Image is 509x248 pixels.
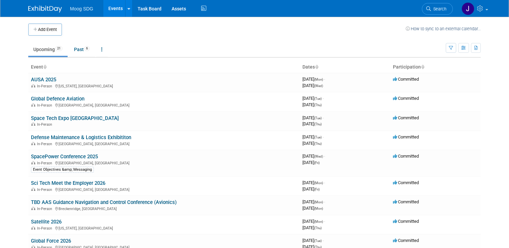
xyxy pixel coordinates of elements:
span: [DATE] [302,219,325,224]
div: [GEOGRAPHIC_DATA], [GEOGRAPHIC_DATA] [31,102,297,108]
span: [DATE] [302,154,325,159]
span: In-Person [37,207,54,211]
span: In-Person [37,84,54,88]
span: (Mon) [314,207,323,210]
span: (Thu) [314,142,322,146]
img: In-Person Event [31,142,35,145]
span: - [323,115,324,120]
img: In-Person Event [31,161,35,164]
div: [US_STATE], [GEOGRAPHIC_DATA] [31,225,297,231]
a: Global Defence Aviation [31,96,84,102]
span: - [324,154,325,159]
span: - [324,199,325,204]
span: [DATE] [302,238,324,243]
span: [DATE] [302,180,325,185]
span: [DATE] [302,199,325,204]
div: Event Objectives &amp; Messaging [31,167,94,173]
div: Breckenridge, [GEOGRAPHIC_DATA] [31,206,297,211]
span: Committed [393,77,419,82]
span: (Thu) [314,122,322,126]
span: Committed [393,180,419,185]
span: (Wed) [314,84,323,88]
img: In-Person Event [31,207,35,210]
img: In-Person Event [31,84,35,87]
span: [DATE] [302,206,323,211]
span: (Thu) [314,226,322,230]
span: [DATE] [302,77,325,82]
span: (Tue) [314,239,322,243]
span: In-Person [37,103,54,108]
span: In-Person [37,226,54,231]
div: [US_STATE], [GEOGRAPHIC_DATA] [31,83,297,88]
span: (Wed) [314,155,323,158]
span: Committed [393,219,419,224]
span: 21 [55,46,63,51]
span: - [324,180,325,185]
a: Search [422,3,453,15]
span: (Mon) [314,200,323,204]
a: Satellite 2026 [31,219,62,225]
span: (Fri) [314,161,320,165]
span: Committed [393,238,419,243]
a: Global Force 2026 [31,238,71,244]
span: [DATE] [302,83,323,88]
div: [GEOGRAPHIC_DATA], [GEOGRAPHIC_DATA] [31,160,297,165]
span: (Mon) [314,181,323,185]
span: [DATE] [302,187,320,192]
span: Committed [393,134,419,139]
a: Space Tech Expo [GEOGRAPHIC_DATA] [31,115,119,121]
img: In-Person Event [31,103,35,107]
span: [DATE] [302,102,322,107]
span: [DATE] [302,96,324,101]
a: AUSA 2025 [31,77,56,83]
th: Event [28,61,300,73]
span: (Mon) [314,220,323,223]
a: TBD AAS Guidance Navigation and Control Conference (Avionics) [31,199,177,205]
span: [DATE] [302,121,322,126]
span: Search [431,6,446,11]
span: 6 [84,46,90,51]
button: Add Event [28,24,62,36]
img: In-Person Event [31,226,35,230]
th: Dates [300,61,390,73]
span: In-Person [37,122,54,127]
div: [GEOGRAPHIC_DATA], [GEOGRAPHIC_DATA] [31,187,297,192]
th: Participation [390,61,481,73]
span: Committed [393,154,419,159]
a: Sort by Event Name [43,64,46,70]
span: - [323,134,324,139]
span: - [324,77,325,82]
img: In-Person Event [31,188,35,191]
img: Jaclyn Roberts [462,2,474,15]
a: Sort by Participation Type [421,64,424,70]
span: In-Person [37,142,54,146]
span: - [323,238,324,243]
a: Sort by Start Date [315,64,318,70]
span: [DATE] [302,134,324,139]
a: Past6 [69,43,95,56]
span: In-Person [37,188,54,192]
div: [GEOGRAPHIC_DATA], [GEOGRAPHIC_DATA] [31,141,297,146]
span: Committed [393,199,419,204]
span: (Fri) [314,188,320,191]
span: Moog SDG [70,6,93,11]
a: Sci Tech Meet the Employer 2026 [31,180,105,186]
a: Upcoming21 [28,43,68,56]
span: (Tue) [314,135,322,139]
span: (Mon) [314,78,323,81]
span: [DATE] [302,225,322,230]
span: [DATE] [302,141,322,146]
img: ExhibitDay [28,6,62,12]
span: (Tue) [314,116,322,120]
a: Defense Maintenance & Logistics Exhibititon [31,134,131,140]
a: SpacePower Conference 2025 [31,154,98,160]
span: In-Person [37,161,54,165]
a: How to sync to an external calendar... [406,26,481,31]
span: - [324,219,325,224]
span: (Thu) [314,103,322,107]
span: Committed [393,96,419,101]
span: - [323,96,324,101]
span: (Tue) [314,97,322,100]
span: [DATE] [302,115,324,120]
span: [DATE] [302,160,320,165]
